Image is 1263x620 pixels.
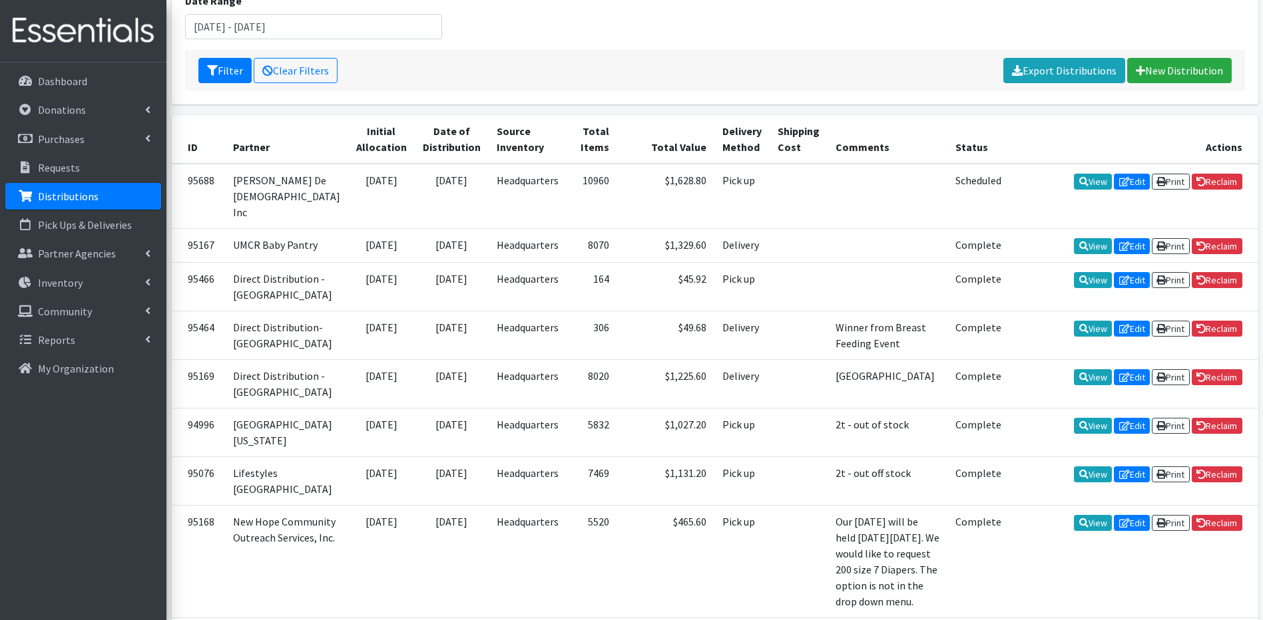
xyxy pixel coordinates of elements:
td: Headquarters [489,228,567,262]
td: 95167 [172,228,225,262]
td: $1,027.20 [617,408,714,456]
td: [GEOGRAPHIC_DATA][US_STATE] [225,408,348,456]
td: 95168 [172,505,225,617]
td: [DATE] [415,408,489,456]
a: Edit [1114,466,1150,482]
th: Shipping Cost [770,115,828,164]
td: 306 [567,311,617,359]
th: Status [947,115,1009,164]
p: Distributions [38,190,99,203]
td: UMCR Baby Pantry [225,228,348,262]
td: [DATE] [415,164,489,229]
td: $1,225.60 [617,359,714,408]
td: Delivery [714,311,770,359]
th: ID [172,115,225,164]
td: Complete [947,456,1009,505]
td: Our [DATE] will be held [DATE][DATE]. We would like to request 200 size 7 Diapers. The option is ... [828,505,947,617]
a: Inventory [5,269,161,296]
td: Pick up [714,262,770,311]
td: 95464 [172,311,225,359]
td: Pick up [714,408,770,456]
a: Purchases [5,126,161,152]
a: Reclaim [1192,174,1242,190]
td: Scheduled [947,164,1009,229]
th: Total Items [567,115,617,164]
td: 2t - out off stock [828,456,947,505]
td: Headquarters [489,359,567,408]
td: [DATE] [348,311,415,359]
a: Community [5,298,161,325]
td: Pick up [714,164,770,229]
td: [DATE] [348,164,415,229]
a: Reclaim [1192,321,1242,337]
a: Edit [1114,272,1150,288]
a: Edit [1114,238,1150,254]
a: Edit [1114,369,1150,385]
a: Print [1152,174,1190,190]
a: Dashboard [5,68,161,94]
td: Complete [947,408,1009,456]
img: HumanEssentials [5,9,161,53]
p: Dashboard [38,75,87,88]
p: Purchases [38,132,85,146]
td: Headquarters [489,505,567,617]
td: [DATE] [415,359,489,408]
td: Winner from Breast Feeding Event [828,311,947,359]
td: [PERSON_NAME] De [DEMOGRAPHIC_DATA] Inc [225,164,348,229]
td: Headquarters [489,164,567,229]
a: Reclaim [1192,466,1242,482]
td: Complete [947,311,1009,359]
th: Initial Allocation [348,115,415,164]
a: Reclaim [1192,515,1242,531]
a: Distributions [5,183,161,210]
td: Headquarters [489,408,567,456]
p: Pick Ups & Deliveries [38,218,132,232]
td: Complete [947,262,1009,311]
th: Comments [828,115,947,164]
input: January 1, 2011 - December 31, 2011 [185,14,443,39]
td: Complete [947,228,1009,262]
a: View [1074,174,1112,190]
a: Pick Ups & Deliveries [5,212,161,238]
td: [DATE] [415,262,489,311]
p: Community [38,305,92,318]
td: Direct Distribution- [GEOGRAPHIC_DATA] [225,311,348,359]
td: [DATE] [348,262,415,311]
td: Headquarters [489,311,567,359]
a: Reports [5,327,161,353]
a: Edit [1114,515,1150,531]
p: Donations [38,103,86,116]
a: Print [1152,321,1190,337]
button: Filter [198,58,252,83]
a: Reclaim [1192,272,1242,288]
td: 8070 [567,228,617,262]
td: Lifestyles [GEOGRAPHIC_DATA] [225,456,348,505]
td: Headquarters [489,456,567,505]
a: New Distribution [1127,58,1232,83]
p: Requests [38,161,80,174]
td: New Hope Community Outreach Services, Inc. [225,505,348,617]
td: [DATE] [415,456,489,505]
a: Edit [1114,321,1150,337]
td: 8020 [567,359,617,408]
a: Partner Agencies [5,240,161,267]
td: Direct Distribution - [GEOGRAPHIC_DATA] [225,262,348,311]
td: [DATE] [348,228,415,262]
a: Print [1152,272,1190,288]
td: 95169 [172,359,225,408]
td: 10960 [567,164,617,229]
td: Direct Distribution - [GEOGRAPHIC_DATA] [225,359,348,408]
th: Partner [225,115,348,164]
p: Inventory [38,276,83,289]
th: Total Value [617,115,714,164]
td: [DATE] [348,456,415,505]
td: Delivery [714,228,770,262]
a: View [1074,466,1112,482]
a: Reclaim [1192,238,1242,254]
th: Source Inventory [489,115,567,164]
p: My Organization [38,362,114,375]
p: Reports [38,333,75,347]
a: Reclaim [1192,369,1242,385]
a: View [1074,418,1112,434]
td: $1,329.60 [617,228,714,262]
